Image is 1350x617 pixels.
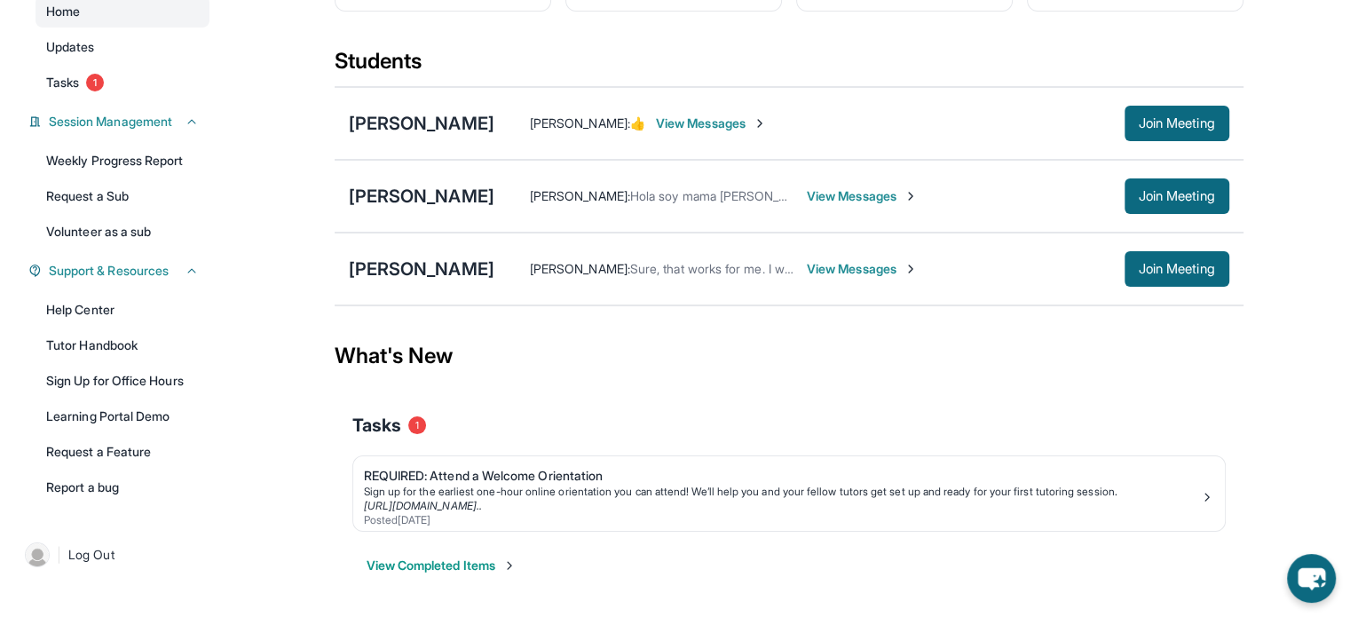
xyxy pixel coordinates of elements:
[530,115,630,131] span: [PERSON_NAME] :
[36,67,209,99] a: Tasks1
[349,184,494,209] div: [PERSON_NAME]
[36,365,209,397] a: Sign Up for Office Hours
[49,262,169,280] span: Support & Resources
[46,38,95,56] span: Updates
[630,261,1132,276] span: Sure, that works for me. I will be available for tutoring starting [DATE], if that sounds good.
[807,187,918,205] span: View Messages
[1139,118,1215,129] span: Join Meeting
[18,535,209,574] a: |Log Out
[42,113,199,131] button: Session Management
[68,546,114,564] span: Log Out
[364,499,482,512] a: [URL][DOMAIN_NAME]..
[49,113,172,131] span: Session Management
[36,180,209,212] a: Request a Sub
[630,115,645,131] span: 👍
[364,485,1200,499] div: Sign up for the earliest one-hour online orientation you can attend! We’ll help you and your fell...
[1125,251,1229,287] button: Join Meeting
[904,262,918,276] img: Chevron-Right
[807,260,918,278] span: View Messages
[36,31,209,63] a: Updates
[1125,106,1229,141] button: Join Meeting
[1139,264,1215,274] span: Join Meeting
[530,188,630,203] span: [PERSON_NAME] :
[36,329,209,361] a: Tutor Handbook
[42,262,199,280] button: Support & Resources
[349,111,494,136] div: [PERSON_NAME]
[36,400,209,432] a: Learning Portal Demo
[1287,554,1336,603] button: chat-button
[36,471,209,503] a: Report a bug
[36,436,209,468] a: Request a Feature
[36,216,209,248] a: Volunteer as a sub
[352,413,401,438] span: Tasks
[86,74,104,91] span: 1
[364,513,1200,527] div: Posted [DATE]
[1139,191,1215,202] span: Join Meeting
[335,47,1243,86] div: Students
[36,294,209,326] a: Help Center
[367,557,517,574] button: View Completed Items
[46,74,79,91] span: Tasks
[364,467,1200,485] div: REQUIRED: Attend a Welcome Orientation
[349,257,494,281] div: [PERSON_NAME]
[1125,178,1229,214] button: Join Meeting
[904,189,918,203] img: Chevron-Right
[25,542,50,567] img: user-img
[46,3,80,20] span: Home
[753,116,767,131] img: Chevron-Right
[530,261,630,276] span: [PERSON_NAME] :
[57,544,61,566] span: |
[36,145,209,177] a: Weekly Progress Report
[335,317,1243,395] div: What's New
[408,416,426,434] span: 1
[656,115,767,132] span: View Messages
[353,456,1225,531] a: REQUIRED: Attend a Welcome OrientationSign up for the earliest one-hour online orientation you ca...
